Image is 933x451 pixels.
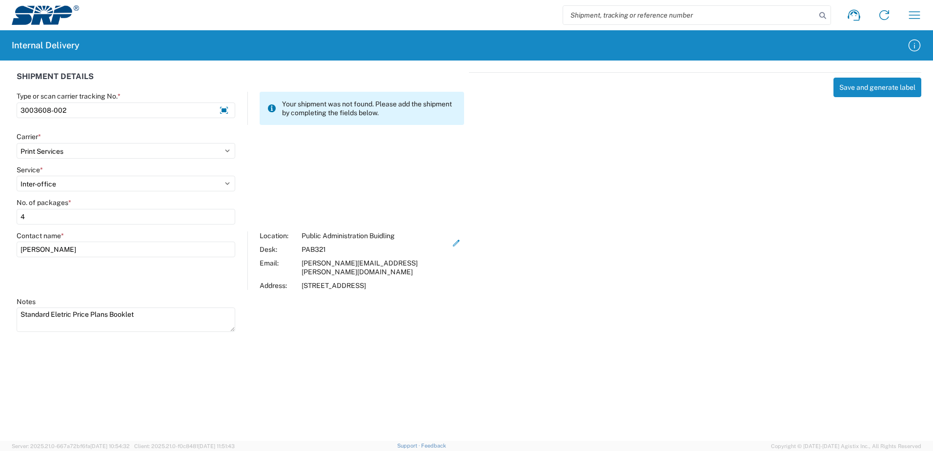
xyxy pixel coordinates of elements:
[12,5,79,25] img: srp
[12,443,130,449] span: Server: 2025.21.0-667a72bf6fa
[421,443,446,449] a: Feedback
[17,72,464,92] div: SHIPMENT DETAILS
[282,100,456,117] span: Your shipment was not found. Please add the shipment by completing the fields below.
[397,443,422,449] a: Support
[302,259,449,276] div: [PERSON_NAME][EMAIL_ADDRESS][PERSON_NAME][DOMAIN_NAME]
[17,231,64,240] label: Contact name
[833,78,921,97] button: Save and generate label
[260,259,297,276] div: Email:
[134,443,235,449] span: Client: 2025.21.0-f0c8481
[771,442,921,451] span: Copyright © [DATE]-[DATE] Agistix Inc., All Rights Reserved
[17,297,36,306] label: Notes
[260,245,297,254] div: Desk:
[260,281,297,290] div: Address:
[90,443,130,449] span: [DATE] 10:54:32
[17,132,41,141] label: Carrier
[563,6,816,24] input: Shipment, tracking or reference number
[17,165,43,174] label: Service
[302,281,449,290] div: [STREET_ADDRESS]
[302,231,449,240] div: Public Administration Buidling
[17,92,121,101] label: Type or scan carrier tracking No.
[302,245,449,254] div: PAB321
[17,198,71,207] label: No. of packages
[260,231,297,240] div: Location:
[198,443,235,449] span: [DATE] 11:51:43
[12,40,80,51] h2: Internal Delivery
